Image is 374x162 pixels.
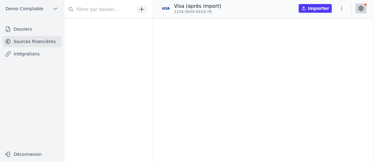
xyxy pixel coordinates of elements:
[174,2,221,10] p: Visa (après import)
[2,36,61,47] a: Sources financières
[2,149,61,159] button: Déconnexion
[160,3,170,13] img: visa.png
[174,9,212,14] span: 1234-56XX-XXXX-78
[2,48,61,59] a: Intégrations
[6,6,43,12] span: Demo Comptable
[64,4,135,15] input: Filtrer par dossier...
[2,4,61,14] button: Demo Comptable
[299,4,332,13] button: Importer
[2,24,61,35] a: Dossiers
